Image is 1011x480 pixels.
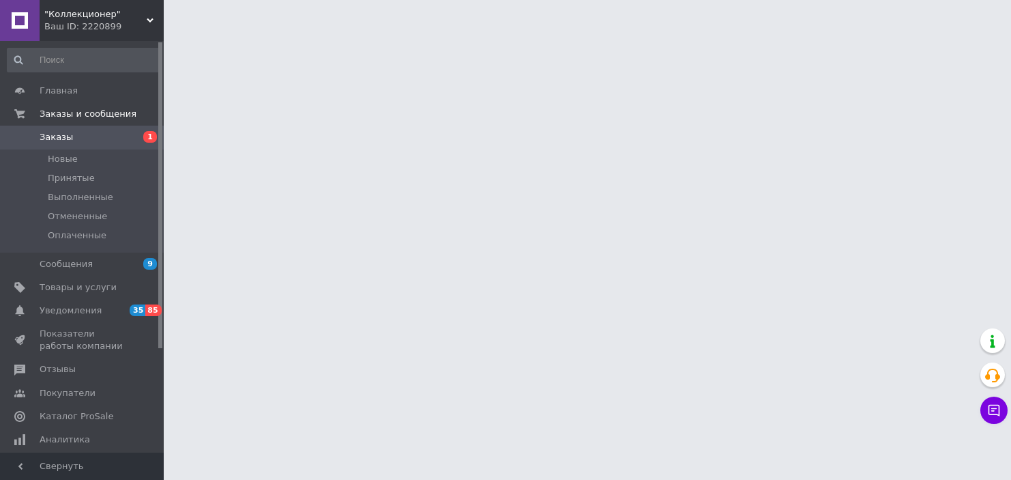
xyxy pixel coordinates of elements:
[143,258,157,270] span: 9
[40,281,117,294] span: Товары и услуги
[48,229,106,242] span: Оплаченные
[40,305,102,317] span: Уведомления
[44,20,164,33] div: Ваш ID: 2220899
[143,131,157,143] span: 1
[40,434,90,446] span: Аналитика
[48,210,107,223] span: Отмененные
[130,305,145,316] span: 35
[40,363,76,376] span: Отзывы
[44,8,147,20] span: "Коллекционер"
[40,328,126,352] span: Показатели работы компании
[980,397,1008,424] button: Чат с покупателем
[40,387,96,399] span: Покупатели
[48,153,78,165] span: Новые
[145,305,161,316] span: 85
[48,191,113,203] span: Выполненные
[40,131,73,143] span: Заказы
[40,258,93,270] span: Сообщения
[40,108,136,120] span: Заказы и сообщения
[48,172,95,184] span: Принятые
[40,85,78,97] span: Главная
[40,410,113,423] span: Каталог ProSale
[7,48,161,72] input: Поиск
